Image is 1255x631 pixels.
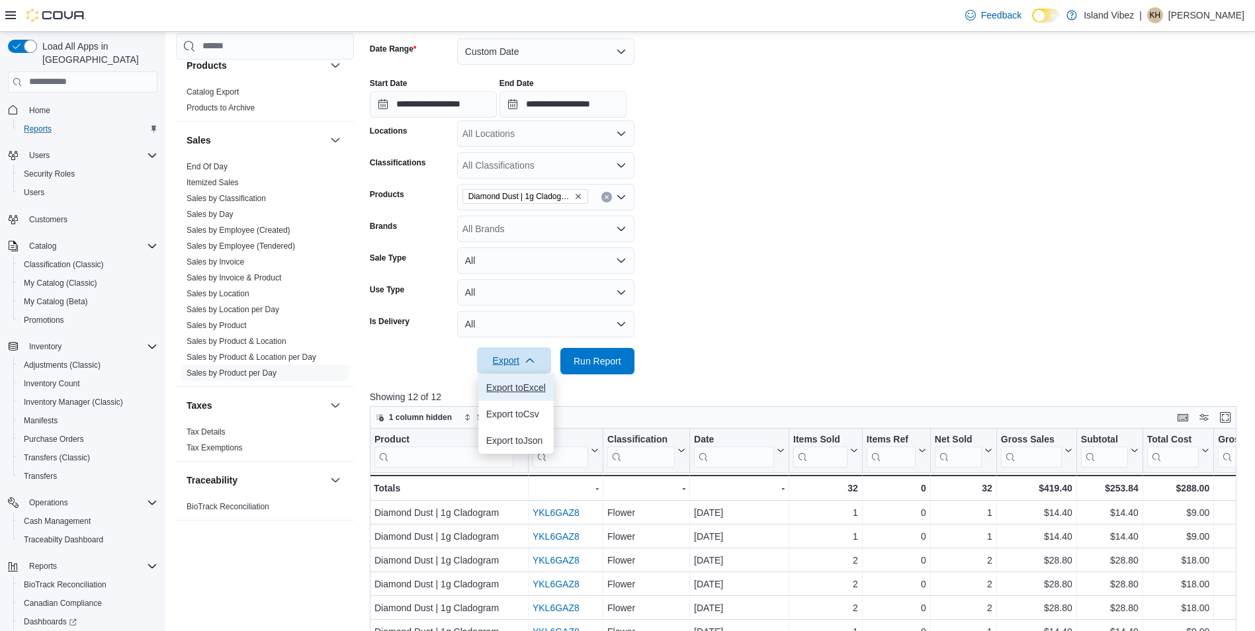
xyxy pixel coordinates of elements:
[13,612,163,631] a: Dashboards
[187,225,290,235] span: Sales by Employee (Created)
[867,433,926,467] button: Items Ref
[187,321,247,330] a: Sales by Product
[24,339,157,355] span: Inventory
[1081,528,1139,544] div: $14.40
[24,378,80,389] span: Inventory Count
[187,353,316,362] a: Sales by Product & Location per Day
[187,352,316,362] span: Sales by Product & Location per Day
[935,528,992,544] div: 1
[13,183,163,202] button: Users
[187,474,325,487] button: Traceability
[187,194,266,203] a: Sales by Classification
[24,339,67,355] button: Inventory
[29,561,57,571] span: Reports
[533,507,580,518] a: YKL6GAZ8
[26,9,86,22] img: Cova
[29,497,68,508] span: Operations
[327,472,343,488] button: Traceability
[867,528,926,544] div: 0
[327,398,343,413] button: Taxes
[374,480,524,496] div: Totals
[499,78,534,89] label: End Date
[187,273,281,282] a: Sales by Invoice & Product
[13,274,163,292] button: My Catalog (Classic)
[19,312,69,328] a: Promotions
[486,382,546,393] span: Export to Excel
[19,275,157,291] span: My Catalog (Classic)
[374,600,524,616] div: Diamond Dust | 1g Cladogram
[24,211,157,228] span: Customers
[176,159,354,386] div: Sales
[19,513,96,529] a: Cash Management
[694,433,785,467] button: Date
[24,124,52,134] span: Reports
[187,241,295,251] a: Sales by Employee (Tendered)
[13,411,163,430] button: Manifests
[1147,7,1163,23] div: Karen Henderson
[601,192,612,202] button: Clear input
[1081,480,1139,496] div: $253.84
[1147,480,1209,496] div: $288.00
[13,374,163,393] button: Inventory Count
[327,132,343,148] button: Sales
[187,226,290,235] a: Sales by Employee (Created)
[24,296,88,307] span: My Catalog (Beta)
[935,433,992,467] button: Net Sold
[607,433,675,446] div: Classification
[370,409,457,425] button: 1 column hidden
[457,247,634,274] button: All
[19,468,62,484] a: Transfers
[935,480,992,496] div: 32
[29,105,50,116] span: Home
[24,187,44,198] span: Users
[3,493,163,512] button: Operations
[389,412,452,423] span: 1 column hidden
[374,552,524,568] div: Diamond Dust | 1g Cladogram
[19,468,157,484] span: Transfers
[187,289,249,298] a: Sales by Location
[694,505,785,521] div: [DATE]
[187,368,277,378] span: Sales by Product per Day
[1001,505,1072,521] div: $14.40
[24,315,64,325] span: Promotions
[793,480,858,496] div: 32
[187,59,227,72] h3: Products
[607,552,685,568] div: Flower
[486,409,546,419] span: Export to Csv
[187,442,243,453] span: Tax Exemptions
[19,121,57,137] a: Reports
[24,169,75,179] span: Security Roles
[3,146,163,165] button: Users
[24,495,73,511] button: Operations
[793,576,858,592] div: 2
[19,450,157,466] span: Transfers (Classic)
[370,126,408,136] label: Locations
[24,516,91,526] span: Cash Management
[1081,433,1128,467] div: Subtotal
[187,305,279,314] a: Sales by Location per Day
[3,337,163,356] button: Inventory
[607,480,685,496] div: -
[935,552,992,568] div: 2
[1147,433,1209,467] button: Total Cost
[187,59,325,72] button: Products
[19,257,157,273] span: Classification (Classic)
[499,91,627,118] input: Press the down key to open a popover containing a calendar.
[1147,576,1209,592] div: $18.00
[19,357,106,373] a: Adjustments (Classic)
[935,576,992,592] div: 2
[616,160,627,171] button: Open list of options
[187,443,243,452] a: Tax Exemptions
[187,177,239,188] span: Itemized Sales
[867,480,926,496] div: 0
[533,603,580,613] a: YKL6GAZ8
[1001,433,1072,467] button: Gross Sales
[374,528,524,544] div: Diamond Dust | 1g Cladogram
[29,150,50,161] span: Users
[19,413,157,429] span: Manifests
[607,600,685,616] div: Flower
[374,433,513,446] div: Product
[24,415,58,426] span: Manifests
[457,279,634,306] button: All
[370,91,497,118] input: Press the down key to open a popover containing a calendar.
